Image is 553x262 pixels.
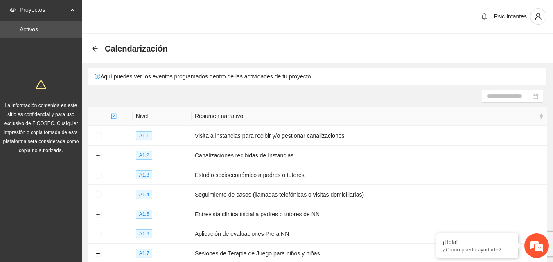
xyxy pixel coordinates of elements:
[136,151,153,160] span: A1.2
[95,172,101,179] button: Expand row
[192,146,547,165] td: Canalizaciones recibidas de Instancias
[192,185,547,204] td: Seguimiento de casos (llamadas telefónicas o visitas domiciliarias)
[20,26,38,33] a: Activos
[192,165,547,185] td: Estudio socioeconómico a padres o tutores
[478,10,491,23] button: bell
[494,13,527,20] span: Psic Infantes
[95,231,101,237] button: Expand row
[136,249,153,258] span: A1.7
[10,7,16,13] span: eye
[136,170,153,179] span: A1.3
[92,45,98,52] span: arrow-left
[530,8,546,25] button: user
[192,204,547,224] td: Entrevista clínica inicial a padres o tutores de NN
[136,210,153,219] span: A1.5
[133,107,192,126] th: Nivel
[3,103,79,153] span: La información contenida en este sitio es confidencial y para uso exclusivo de FICOSEC. Cualquier...
[95,152,101,159] button: Expand row
[95,192,101,198] button: Expand row
[95,74,100,79] span: exclamation-circle
[20,2,68,18] span: Proyectos
[111,113,117,119] span: check-square
[192,224,547,244] td: Aplicación de evaluaciones Pre a NN
[192,126,547,146] td: Visita a instancias para recibir y/o gestionar canalizaciones
[136,229,153,238] span: A1.6
[530,13,546,20] span: user
[136,190,153,199] span: A1.4
[105,42,167,55] span: Calendarización
[95,211,101,218] button: Expand row
[442,246,512,253] p: ¿Cómo puedo ayudarte?
[478,13,490,20] span: bell
[95,133,101,139] button: Expand row
[192,107,547,126] th: Resumen narrativo
[88,68,546,85] div: Aquí puedes ver los eventos programados dentro de las actividades de tu proyecto.
[92,45,98,52] div: Back
[136,131,153,140] span: A1.1
[195,112,537,121] span: Resumen narrativo
[36,79,46,90] span: warning
[442,239,512,245] div: ¡Hola!
[95,251,101,257] button: Collapse row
